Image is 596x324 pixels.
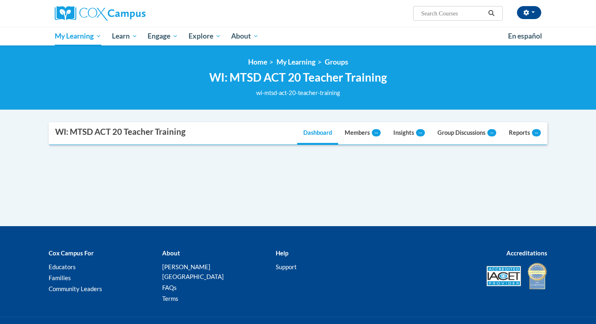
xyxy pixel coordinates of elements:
[431,123,502,145] a: Group Discussions--
[339,123,387,145] a: Members--
[527,262,547,290] img: IDA® Accredited
[277,58,315,66] a: My Learning
[532,129,541,136] span: --
[209,89,387,97] div: wi-mtsd-act-20-teacher-training
[55,127,186,137] div: WI: MTSD ACT 20 Teacher Training
[517,6,541,19] button: Account Settings
[112,31,137,41] span: Learn
[49,27,107,45] a: My Learning
[49,285,102,292] a: Community Leaders
[506,249,547,257] b: Accreditations
[148,31,178,41] span: Engage
[416,129,425,136] span: --
[43,27,553,45] div: Main menu
[276,263,297,270] a: Support
[372,129,381,136] span: --
[55,31,101,41] span: My Learning
[503,28,547,45] a: En español
[107,27,143,45] a: Learn
[55,6,146,21] img: Cox Campus
[325,58,348,66] a: Groups
[162,263,224,280] a: [PERSON_NAME][GEOGRAPHIC_DATA]
[162,284,177,291] a: FAQs
[142,27,183,45] a: Engage
[248,58,267,66] a: Home
[189,31,221,41] span: Explore
[231,31,259,41] span: About
[487,266,521,286] img: Accredited IACET® Provider
[49,274,71,281] a: Families
[209,71,387,84] h2: WI: MTSD ACT 20 Teacher Training
[485,9,497,18] button: Search
[297,123,338,145] a: Dashboard
[387,123,431,145] a: Insights--
[420,9,485,18] input: Search Courses
[183,27,226,45] a: Explore
[226,27,264,45] a: About
[487,129,496,136] span: --
[503,123,547,145] a: Reports--
[508,32,542,40] span: En español
[276,249,288,257] b: Help
[162,249,180,257] b: About
[49,263,76,270] a: Educators
[49,249,94,257] b: Cox Campus For
[162,295,178,302] a: Terms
